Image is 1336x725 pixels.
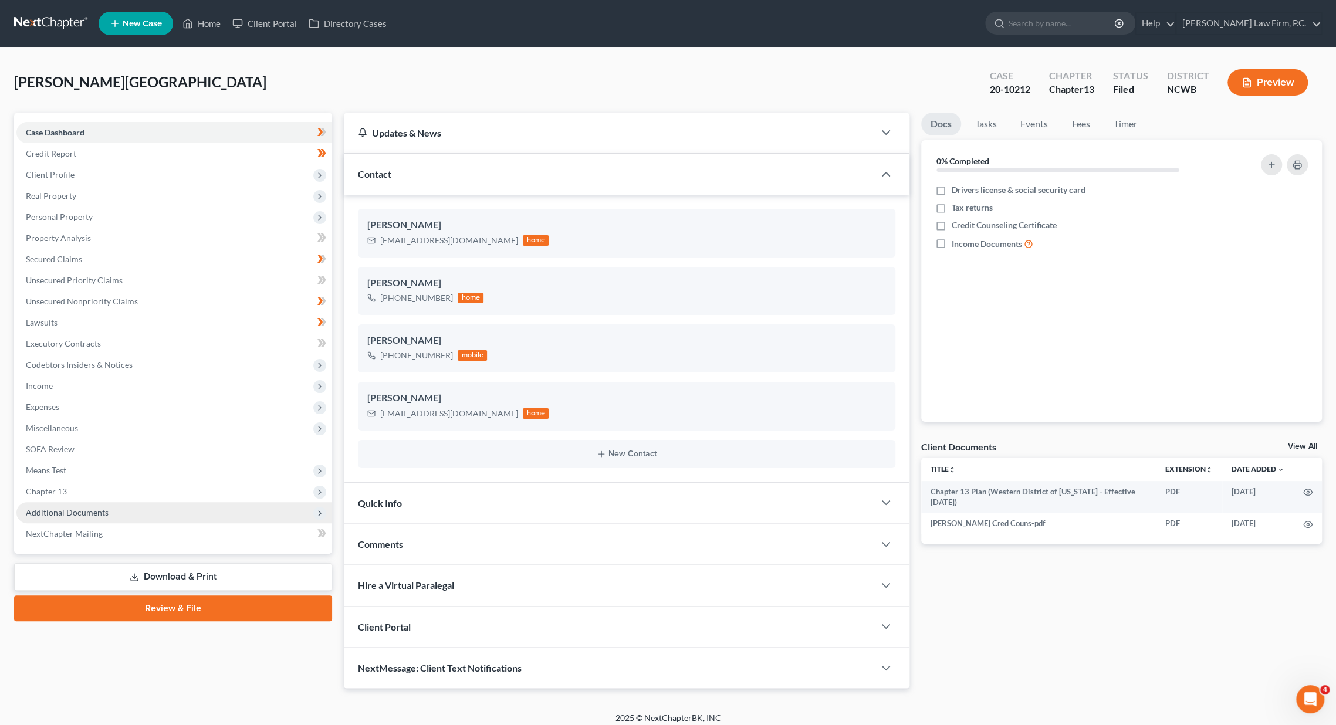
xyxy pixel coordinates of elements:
[26,507,109,517] span: Additional Documents
[952,219,1057,231] span: Credit Counseling Certificate
[949,466,956,473] i: unfold_more
[1206,466,1213,473] i: unfold_more
[458,350,487,361] div: mobile
[16,228,332,249] a: Property Analysis
[1296,685,1324,713] iframe: Intercom live chat
[26,423,78,433] span: Miscellaneous
[26,465,66,475] span: Means Test
[1232,465,1284,473] a: Date Added expand_more
[921,441,996,453] div: Client Documents
[458,293,483,303] div: home
[16,523,332,544] a: NextChapter Mailing
[358,662,522,673] span: NextMessage: Client Text Notifications
[16,312,332,333] a: Lawsuits
[16,270,332,291] a: Unsecured Priority Claims
[16,439,332,460] a: SOFA Review
[358,538,403,550] span: Comments
[921,481,1156,513] td: Chapter 13 Plan (Western District of [US_STATE] - Effective [DATE])
[303,13,393,34] a: Directory Cases
[1320,685,1330,694] span: 4
[26,296,138,306] span: Unsecured Nonpriority Claims
[380,408,518,419] div: [EMAIL_ADDRESS][DOMAIN_NAME]
[1011,113,1057,135] a: Events
[16,333,332,354] a: Executory Contracts
[26,338,101,348] span: Executory Contracts
[1222,513,1294,534] td: [DATE]
[1113,83,1148,96] div: Filed
[14,73,266,90] span: [PERSON_NAME][GEOGRAPHIC_DATA]
[14,595,332,621] a: Review & File
[177,13,226,34] a: Home
[26,528,103,538] span: NextChapter Mailing
[952,184,1085,196] span: Drivers license & social security card
[1136,13,1175,34] a: Help
[358,580,454,591] span: Hire a Virtual Paralegal
[367,276,886,290] div: [PERSON_NAME]
[523,408,549,419] div: home
[1049,69,1094,83] div: Chapter
[367,391,886,405] div: [PERSON_NAME]
[26,233,91,243] span: Property Analysis
[523,235,549,246] div: home
[1277,466,1284,473] i: expand_more
[380,350,453,361] div: [PHONE_NUMBER]
[990,69,1030,83] div: Case
[358,127,860,139] div: Updates & News
[26,191,76,201] span: Real Property
[26,317,58,327] span: Lawsuits
[26,170,75,179] span: Client Profile
[1062,113,1100,135] a: Fees
[358,168,391,179] span: Contact
[936,156,989,166] strong: 0% Completed
[952,202,993,214] span: Tax returns
[1222,481,1294,513] td: [DATE]
[367,449,886,459] button: New Contact
[1104,113,1146,135] a: Timer
[1049,83,1094,96] div: Chapter
[26,444,75,454] span: SOFA Review
[1288,442,1317,450] a: View All
[1176,13,1321,34] a: [PERSON_NAME] Law Firm, P.C.
[921,513,1156,534] td: [PERSON_NAME] Cred Couns-pdf
[123,19,162,28] span: New Case
[1156,481,1222,513] td: PDF
[26,381,53,391] span: Income
[26,212,93,222] span: Personal Property
[1156,513,1222,534] td: PDF
[26,360,133,370] span: Codebtors Insiders & Notices
[358,621,411,632] span: Client Portal
[1166,83,1209,96] div: NCWB
[1009,12,1116,34] input: Search by name...
[26,254,82,264] span: Secured Claims
[26,402,59,412] span: Expenses
[966,113,1006,135] a: Tasks
[1165,465,1213,473] a: Extensionunfold_more
[16,122,332,143] a: Case Dashboard
[16,249,332,270] a: Secured Claims
[1084,83,1094,94] span: 13
[16,143,332,164] a: Credit Report
[952,238,1022,250] span: Income Documents
[26,486,67,496] span: Chapter 13
[358,497,402,509] span: Quick Info
[16,291,332,312] a: Unsecured Nonpriority Claims
[1166,69,1209,83] div: District
[367,218,886,232] div: [PERSON_NAME]
[380,235,518,246] div: [EMAIL_ADDRESS][DOMAIN_NAME]
[367,334,886,348] div: [PERSON_NAME]
[14,563,332,591] a: Download & Print
[1227,69,1308,96] button: Preview
[1113,69,1148,83] div: Status
[931,465,956,473] a: Titleunfold_more
[26,148,76,158] span: Credit Report
[226,13,303,34] a: Client Portal
[990,83,1030,96] div: 20-10212
[380,292,453,304] div: [PHONE_NUMBER]
[26,127,84,137] span: Case Dashboard
[921,113,961,135] a: Docs
[26,275,123,285] span: Unsecured Priority Claims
